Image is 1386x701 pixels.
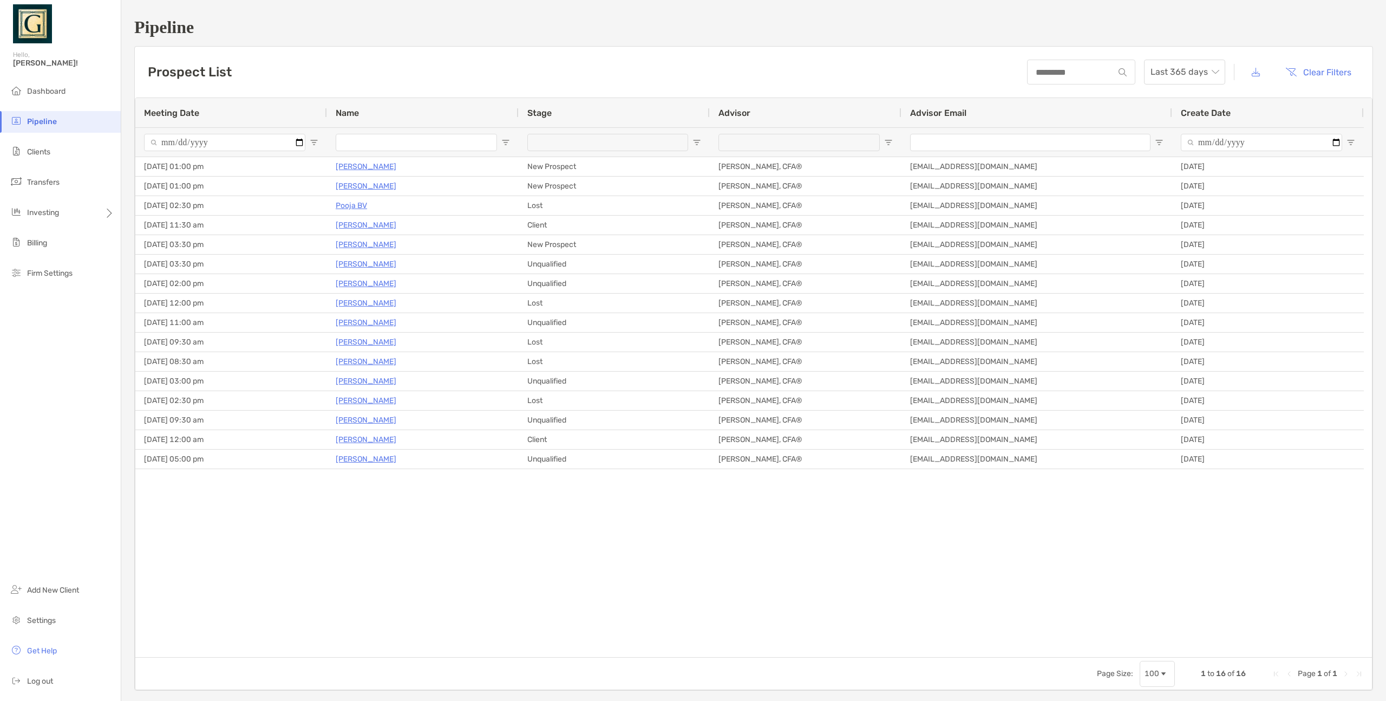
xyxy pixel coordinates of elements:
[310,138,318,147] button: Open Filter Menu
[336,238,396,251] p: [PERSON_NAME]
[710,196,901,215] div: [PERSON_NAME], CFA®
[1317,669,1322,678] span: 1
[519,333,710,352] div: Lost
[13,59,114,68] span: [PERSON_NAME]!
[27,586,79,595] span: Add New Client
[901,177,1172,196] div: [EMAIL_ADDRESS][DOMAIN_NAME]
[10,175,23,188] img: transfers icon
[519,411,710,430] div: Unqualified
[519,391,710,410] div: Lost
[1172,177,1364,196] div: [DATE]
[519,430,710,449] div: Client
[336,433,396,446] a: [PERSON_NAME]
[710,352,901,371] div: [PERSON_NAME], CFA®
[135,372,327,391] div: [DATE] 03:00 pm
[135,391,327,410] div: [DATE] 02:30 pm
[710,177,901,196] div: [PERSON_NAME], CFA®
[336,413,396,427] p: [PERSON_NAME]
[1342,670,1350,678] div: Next Page
[135,294,327,313] div: [DATE] 12:00 pm
[1145,669,1159,678] div: 100
[710,391,901,410] div: [PERSON_NAME], CFA®
[1097,669,1133,678] div: Page Size:
[336,374,396,388] a: [PERSON_NAME]
[135,274,327,293] div: [DATE] 02:00 pm
[135,157,327,176] div: [DATE] 01:00 pm
[1207,669,1214,678] span: to
[336,134,497,151] input: Name Filter Input
[901,216,1172,235] div: [EMAIL_ADDRESS][DOMAIN_NAME]
[336,199,367,212] a: Pooja BV
[135,255,327,274] div: [DATE] 03:30 pm
[10,114,23,127] img: pipeline icon
[336,257,396,271] a: [PERSON_NAME]
[336,160,396,173] a: [PERSON_NAME]
[135,235,327,254] div: [DATE] 03:30 pm
[1172,352,1364,371] div: [DATE]
[1216,669,1226,678] span: 16
[519,255,710,274] div: Unqualified
[910,134,1150,151] input: Advisor Email Filter Input
[710,157,901,176] div: [PERSON_NAME], CFA®
[135,430,327,449] div: [DATE] 12:00 am
[336,394,396,407] a: [PERSON_NAME]
[710,450,901,469] div: [PERSON_NAME], CFA®
[135,352,327,371] div: [DATE] 08:30 am
[710,333,901,352] div: [PERSON_NAME], CFA®
[27,178,60,187] span: Transfers
[1172,196,1364,215] div: [DATE]
[519,196,710,215] div: Lost
[1172,216,1364,235] div: [DATE]
[336,335,396,349] a: [PERSON_NAME]
[1324,669,1331,678] span: of
[1172,274,1364,293] div: [DATE]
[519,274,710,293] div: Unqualified
[1277,60,1359,84] button: Clear Filters
[1150,60,1219,84] span: Last 365 days
[901,313,1172,332] div: [EMAIL_ADDRESS][DOMAIN_NAME]
[519,294,710,313] div: Lost
[901,352,1172,371] div: [EMAIL_ADDRESS][DOMAIN_NAME]
[1172,255,1364,274] div: [DATE]
[1155,138,1163,147] button: Open Filter Menu
[718,108,750,118] span: Advisor
[1272,670,1280,678] div: First Page
[336,108,359,118] span: Name
[519,372,710,391] div: Unqualified
[901,157,1172,176] div: [EMAIL_ADDRESS][DOMAIN_NAME]
[1285,670,1293,678] div: Previous Page
[1172,333,1364,352] div: [DATE]
[901,294,1172,313] div: [EMAIL_ADDRESS][DOMAIN_NAME]
[336,452,396,466] p: [PERSON_NAME]
[336,355,396,368] a: [PERSON_NAME]
[901,372,1172,391] div: [EMAIL_ADDRESS][DOMAIN_NAME]
[135,411,327,430] div: [DATE] 09:30 am
[27,87,66,96] span: Dashboard
[144,108,199,118] span: Meeting Date
[1172,372,1364,391] div: [DATE]
[135,196,327,215] div: [DATE] 02:30 pm
[1355,670,1363,678] div: Last Page
[901,450,1172,469] div: [EMAIL_ADDRESS][DOMAIN_NAME]
[527,108,552,118] span: Stage
[10,236,23,249] img: billing icon
[1172,411,1364,430] div: [DATE]
[10,205,23,218] img: investing icon
[519,177,710,196] div: New Prospect
[336,316,396,329] p: [PERSON_NAME]
[710,235,901,254] div: [PERSON_NAME], CFA®
[884,138,893,147] button: Open Filter Menu
[336,277,396,290] a: [PERSON_NAME]
[1172,235,1364,254] div: [DATE]
[135,177,327,196] div: [DATE] 01:00 pm
[1236,669,1246,678] span: 16
[1172,157,1364,176] div: [DATE]
[134,17,1373,37] h1: Pipeline
[10,583,23,596] img: add_new_client icon
[519,352,710,371] div: Lost
[710,255,901,274] div: [PERSON_NAME], CFA®
[901,235,1172,254] div: [EMAIL_ADDRESS][DOMAIN_NAME]
[27,269,73,278] span: Firm Settings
